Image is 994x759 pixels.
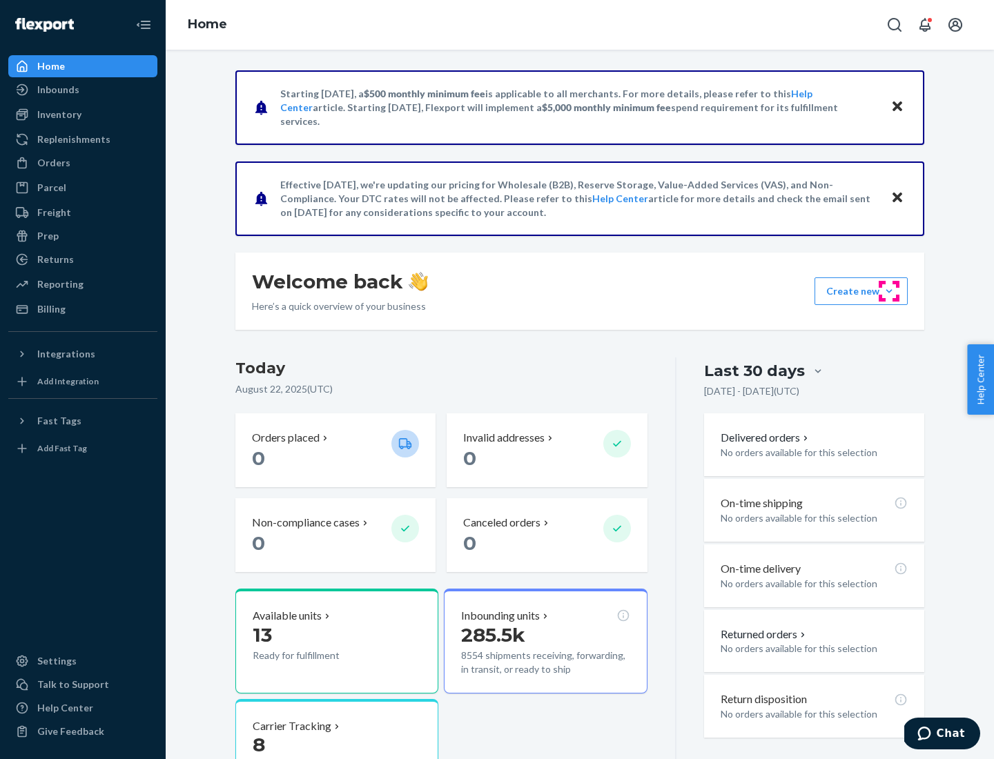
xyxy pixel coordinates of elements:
p: Carrier Tracking [253,718,331,734]
p: No orders available for this selection [721,577,908,591]
a: Settings [8,650,157,672]
div: Help Center [37,701,93,715]
button: Orders placed 0 [235,413,436,487]
button: Non-compliance cases 0 [235,498,436,572]
div: Replenishments [37,132,110,146]
button: Talk to Support [8,673,157,696]
p: Effective [DATE], we're updating our pricing for Wholesale (B2B), Reserve Storage, Value-Added Se... [280,178,877,219]
span: $500 monthly minimum fee [364,88,485,99]
p: Orders placed [252,430,320,446]
button: Integrations [8,343,157,365]
div: Settings [37,654,77,668]
a: Replenishments [8,128,157,150]
p: August 22, 2025 ( UTC ) [235,382,647,396]
div: Prep [37,229,59,243]
div: Billing [37,302,66,316]
img: hand-wave emoji [409,272,428,291]
div: Returns [37,253,74,266]
span: 0 [252,531,265,555]
button: Close [888,97,906,117]
a: Prep [8,225,157,247]
span: 13 [253,623,272,647]
a: Add Integration [8,371,157,393]
button: Open account menu [942,11,969,39]
div: Orders [37,156,70,170]
div: Reporting [37,277,84,291]
p: Non-compliance cases [252,515,360,531]
a: Add Fast Tag [8,437,157,460]
p: Ready for fulfillment [253,649,380,662]
div: Fast Tags [37,414,81,428]
button: Close [888,188,906,208]
div: Freight [37,206,71,219]
div: Talk to Support [37,678,109,691]
button: Open Search Box [881,11,908,39]
p: 8554 shipments receiving, forwarding, in transit, or ready to ship [461,649,630,676]
ol: breadcrumbs [177,5,238,45]
button: Available units13Ready for fulfillment [235,589,438,693]
button: Create new [815,277,908,305]
h1: Welcome back [252,269,428,294]
img: Flexport logo [15,18,74,32]
div: Inventory [37,108,81,121]
div: Add Fast Tag [37,442,87,454]
div: Home [37,59,65,73]
p: Return disposition [721,691,807,707]
p: On-time delivery [721,561,801,577]
p: Here’s a quick overview of your business [252,299,428,313]
a: Help Center [8,697,157,719]
button: Invalid addresses 0 [447,413,647,487]
p: No orders available for this selection [721,511,908,525]
div: Last 30 days [704,360,805,382]
a: Inbounds [8,79,157,101]
div: Parcel [37,181,66,195]
p: Available units [253,608,322,624]
a: Inventory [8,103,157,126]
div: Add Integration [37,375,99,387]
span: 0 [463,446,476,470]
a: Reporting [8,273,157,295]
div: Inbounds [37,83,79,97]
p: No orders available for this selection [721,707,908,721]
span: 8 [253,733,265,756]
a: Help Center [592,193,648,204]
button: Help Center [967,344,994,415]
a: Billing [8,298,157,320]
p: Starting [DATE], a is applicable to all merchants. For more details, please refer to this article... [280,87,877,128]
a: Home [8,55,157,77]
span: 285.5k [461,623,525,647]
p: [DATE] - [DATE] ( UTC ) [704,384,799,398]
button: Inbounding units285.5k8554 shipments receiving, forwarding, in transit, or ready to ship [444,589,647,693]
a: Returns [8,248,157,270]
p: On-time shipping [721,495,803,511]
iframe: Opens a widget where you can chat to one of our agents [904,718,980,752]
div: Give Feedback [37,724,104,738]
button: Delivered orders [721,430,811,446]
a: Parcel [8,177,157,199]
p: No orders available for this selection [721,642,908,655]
a: Freight [8,201,157,224]
button: Open notifications [911,11,939,39]
button: Fast Tags [8,410,157,432]
p: No orders available for this selection [721,446,908,460]
p: Canceled orders [463,515,540,531]
button: Returned orders [721,627,808,642]
button: Give Feedback [8,720,157,742]
div: Integrations [37,347,95,361]
h3: Today [235,357,647,379]
button: Canceled orders 0 [447,498,647,572]
p: Inbounding units [461,608,540,624]
button: Close Navigation [130,11,157,39]
span: 0 [463,531,476,555]
a: Orders [8,152,157,174]
p: Invalid addresses [463,430,545,446]
a: Home [188,17,227,32]
span: $5,000 monthly minimum fee [542,101,671,113]
span: 0 [252,446,265,470]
